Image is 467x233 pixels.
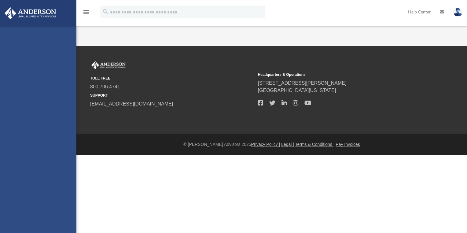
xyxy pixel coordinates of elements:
a: Privacy Policy | [251,142,280,147]
img: User Pic [453,8,462,17]
a: menu [83,12,90,16]
img: Anderson Advisors Platinum Portal [3,7,58,19]
a: [STREET_ADDRESS][PERSON_NAME] [258,80,347,86]
a: [GEOGRAPHIC_DATA][US_STATE] [258,88,336,93]
img: Anderson Advisors Platinum Portal [90,61,127,69]
div: © [PERSON_NAME] Advisors 2025 [76,141,467,148]
a: Terms & Conditions | [295,142,335,147]
small: TOLL FREE [90,76,254,81]
a: Legal | [281,142,294,147]
a: 800.706.4741 [90,84,120,89]
a: Pay Invoices [336,142,360,147]
i: menu [83,9,90,16]
i: search [102,8,109,15]
small: Headquarters & Operations [258,72,421,77]
small: SUPPORT [90,93,254,98]
a: [EMAIL_ADDRESS][DOMAIN_NAME] [90,101,173,106]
